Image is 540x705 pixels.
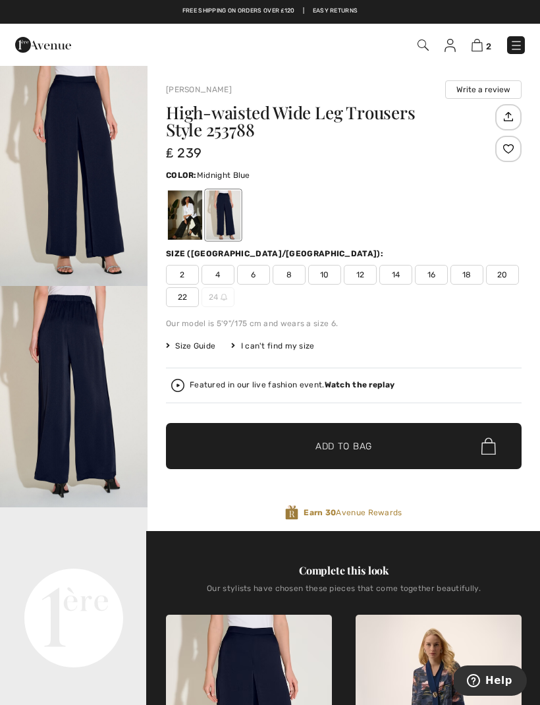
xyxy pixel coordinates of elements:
span: 2 [166,265,199,285]
span: 6 [237,265,270,285]
span: 4 [202,265,234,285]
iframe: Opens a widget where you can find more information [454,665,527,698]
img: Menu [510,39,523,52]
a: Free shipping on orders over ₤120 [182,7,295,16]
span: Midnight Blue [197,171,250,180]
div: Complete this look [166,563,522,578]
span: 20 [486,265,519,285]
a: 1ère Avenue [15,38,71,50]
a: [PERSON_NAME] [166,85,232,94]
div: Our model is 5'9"/175 cm and wears a size 6. [166,318,522,329]
span: Add to Bag [315,439,372,453]
strong: Watch the replay [325,380,395,389]
img: Shopping Bag [472,39,483,51]
div: Size ([GEOGRAPHIC_DATA]/[GEOGRAPHIC_DATA]): [166,248,386,260]
span: ₤ 239 [166,145,202,161]
img: Share [497,105,519,128]
button: Add to Bag [166,423,522,469]
img: Watch the replay [171,379,184,392]
span: 8 [273,265,306,285]
span: 10 [308,265,341,285]
h1: High-waisted Wide Leg Trousers Style 253788 [166,104,492,138]
img: Search [418,40,429,51]
div: Midnight Blue [206,190,240,240]
img: ring-m.svg [221,294,227,300]
div: Featured in our live fashion event. [190,381,394,389]
div: Our stylists have chosen these pieces that come together beautifully. [166,584,522,604]
span: 24 [202,287,234,307]
a: Easy Returns [313,7,358,16]
strong: Earn 30 [304,508,336,517]
a: 2 [472,37,491,53]
span: 18 [450,265,483,285]
img: 1ère Avenue [15,32,71,58]
button: Write a review [445,80,522,99]
span: Color: [166,171,197,180]
img: My Info [445,39,456,52]
img: Bag.svg [481,437,496,455]
span: 12 [344,265,377,285]
span: Size Guide [166,340,215,352]
span: Avenue Rewards [304,507,402,519]
span: 22 [166,287,199,307]
span: 14 [379,265,412,285]
span: 2 [486,42,491,51]
span: | [303,7,304,16]
div: Black [168,190,202,240]
div: I can't find my size [231,340,314,352]
img: Avenue Rewards [285,505,298,521]
span: 16 [415,265,448,285]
